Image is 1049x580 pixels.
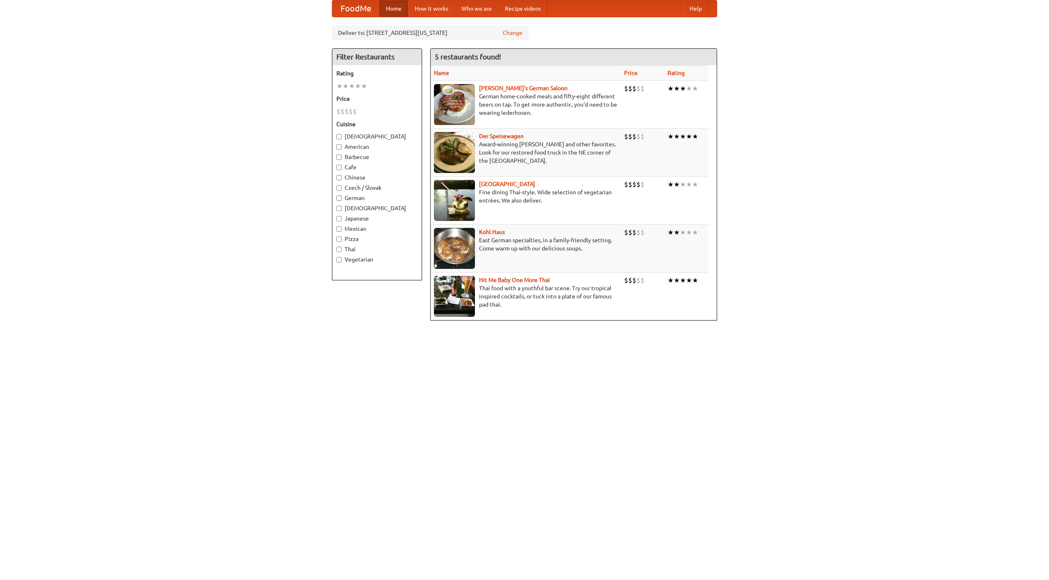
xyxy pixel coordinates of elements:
label: Mexican [336,225,418,233]
h5: Cuisine [336,120,418,128]
li: ★ [692,228,698,237]
li: ★ [680,84,686,93]
label: Chinese [336,173,418,182]
a: [GEOGRAPHIC_DATA] [479,181,535,187]
input: Vegetarian [336,257,342,262]
li: ★ [674,180,680,189]
li: $ [636,132,640,141]
li: $ [632,180,636,189]
li: ★ [674,276,680,285]
li: ★ [674,228,680,237]
li: ★ [686,180,692,189]
li: $ [636,276,640,285]
li: ★ [355,82,361,91]
h4: Filter Restaurants [332,49,422,65]
li: ★ [680,132,686,141]
li: $ [632,132,636,141]
img: babythai.jpg [434,276,475,317]
a: Price [624,70,638,76]
input: [DEMOGRAPHIC_DATA] [336,206,342,211]
p: Award-winning [PERSON_NAME] and other favorites. Look for our restored food truck in the NE corne... [434,140,618,165]
input: [DEMOGRAPHIC_DATA] [336,134,342,139]
li: ★ [674,84,680,93]
a: Name [434,70,449,76]
label: [DEMOGRAPHIC_DATA] [336,132,418,141]
input: Barbecue [336,155,342,160]
li: ★ [692,276,698,285]
li: ★ [349,82,355,91]
li: ★ [692,84,698,93]
input: Japanese [336,216,342,221]
b: Kohl Haus [479,229,505,235]
input: Pizza [336,237,342,242]
a: Rating [668,70,685,76]
li: $ [628,276,632,285]
input: Cafe [336,165,342,170]
li: $ [628,84,632,93]
label: Cafe [336,163,418,171]
li: $ [624,84,628,93]
a: Who we are [455,0,498,17]
input: Czech / Slovak [336,185,342,191]
a: [PERSON_NAME]'s German Saloon [479,85,568,91]
li: $ [632,276,636,285]
li: $ [624,276,628,285]
a: Help [683,0,708,17]
input: Mexican [336,226,342,232]
li: $ [640,276,645,285]
li: ★ [680,180,686,189]
li: ★ [686,84,692,93]
a: Recipe videos [498,0,547,17]
li: ★ [668,180,674,189]
p: East German specialties, in a family-friendly setting. Come warm up with our delicious soups. [434,236,618,252]
li: $ [624,228,628,237]
img: kohlhaus.jpg [434,228,475,269]
div: Deliver to: [STREET_ADDRESS][US_STATE] [332,25,529,40]
label: [DEMOGRAPHIC_DATA] [336,204,418,212]
li: ★ [686,132,692,141]
li: $ [640,228,645,237]
li: $ [628,228,632,237]
li: ★ [343,82,349,91]
img: speisewagen.jpg [434,132,475,173]
label: Vegetarian [336,255,418,264]
li: $ [353,107,357,116]
img: satay.jpg [434,180,475,221]
li: $ [349,107,353,116]
input: American [336,144,342,150]
a: FoodMe [332,0,379,17]
li: $ [624,132,628,141]
label: Barbecue [336,153,418,161]
li: $ [341,107,345,116]
li: ★ [686,276,692,285]
li: ★ [361,82,367,91]
a: Der Speisewagen [479,133,524,139]
li: $ [632,228,636,237]
p: Thai food with a youthful bar scene. Try our tropical inspired cocktails, or tuck into a plate of... [434,284,618,309]
li: ★ [692,180,698,189]
li: ★ [668,132,674,141]
li: $ [628,180,632,189]
label: Japanese [336,214,418,223]
a: Hit Me Baby One More Thai [479,277,550,283]
li: ★ [674,132,680,141]
input: Thai [336,247,342,252]
li: $ [624,180,628,189]
ng-pluralize: 5 restaurants found! [435,53,501,61]
li: ★ [668,228,674,237]
label: American [336,143,418,151]
img: esthers.jpg [434,84,475,125]
a: Home [379,0,408,17]
li: ★ [336,82,343,91]
h5: Price [336,95,418,103]
li: $ [628,132,632,141]
li: ★ [680,276,686,285]
a: Change [503,29,522,37]
input: German [336,196,342,201]
label: Thai [336,245,418,253]
li: $ [636,84,640,93]
input: Chinese [336,175,342,180]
